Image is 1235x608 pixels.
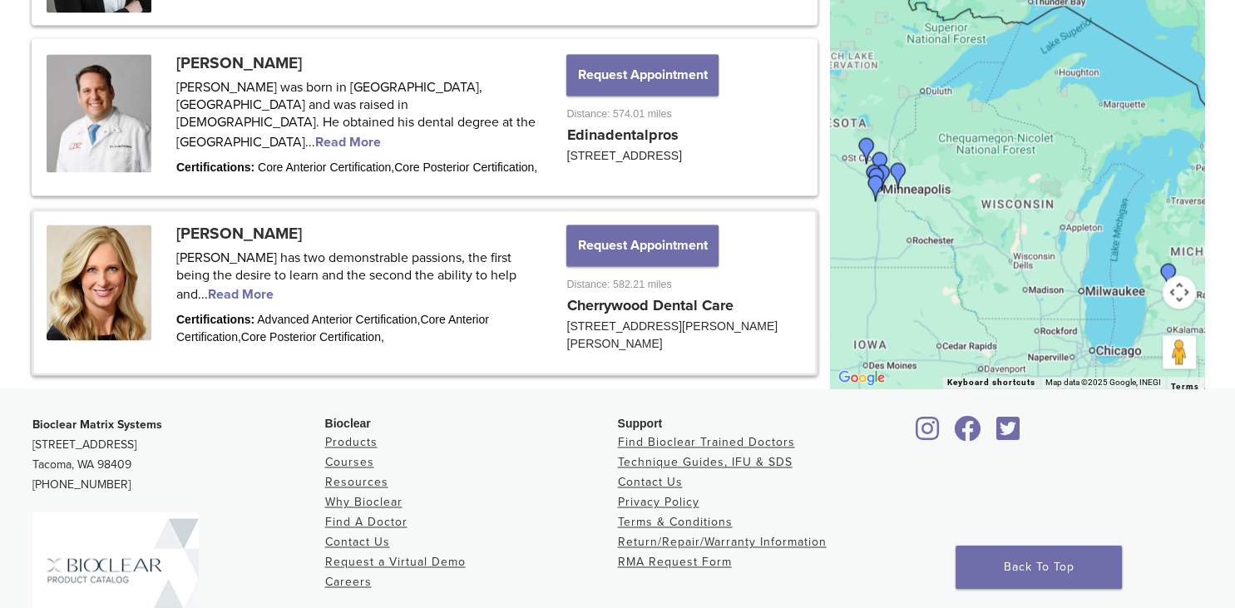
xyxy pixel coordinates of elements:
[947,378,1035,390] button: Keyboard shortcuts
[1163,336,1196,369] button: Drag Pegman onto the map to open Street View
[566,55,718,96] button: Request Appointment
[325,516,408,530] a: Find A Doctor
[1045,379,1161,388] span: Map data ©2025 Google, INEGI
[618,536,827,550] a: Return/Repair/Warranty Information
[885,163,911,190] div: Dr. Megan Kinder
[956,546,1122,589] a: Back To Top
[618,476,683,490] a: Contact Us
[325,476,388,490] a: Resources
[325,496,403,510] a: Why Bioclear
[32,418,162,433] strong: Bioclear Matrix Systems
[911,427,946,443] a: Bioclear
[618,456,793,470] a: Technique Guides, IFU & SDS
[834,368,889,389] img: Google
[325,536,390,550] a: Contact Us
[863,168,890,195] div: Dr. Luis Delima
[1163,276,1196,309] button: Map camera controls
[867,152,893,179] div: Dr. Darcy Rindelaub
[566,225,718,267] button: Request Appointment
[618,436,795,450] a: Find Bioclear Trained Doctors
[618,516,733,530] a: Terms & Conditions
[325,418,371,431] span: Bioclear
[325,576,372,590] a: Careers
[861,165,887,191] div: Dr. Andrea Ruby
[862,175,889,202] div: Dr. Melissa Zettler
[618,418,663,431] span: Support
[834,368,889,389] a: Open this area in Google Maps (opens a new window)
[1171,383,1199,393] a: Terms (opens in new tab)
[949,427,987,443] a: Bioclear
[618,556,732,570] a: RMA Request Form
[325,436,378,450] a: Products
[32,416,325,496] p: [STREET_ADDRESS] Tacoma, WA 98409 [PHONE_NUMBER]
[618,496,699,510] a: Privacy Policy
[325,456,374,470] a: Courses
[990,427,1025,443] a: Bioclear
[853,138,880,165] div: Dr.Jenny Narr
[1155,264,1182,290] div: Dr. Urszula Firlik
[325,556,466,570] a: Request a Virtual Demo
[869,165,896,191] div: Dr. Frank Milnar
